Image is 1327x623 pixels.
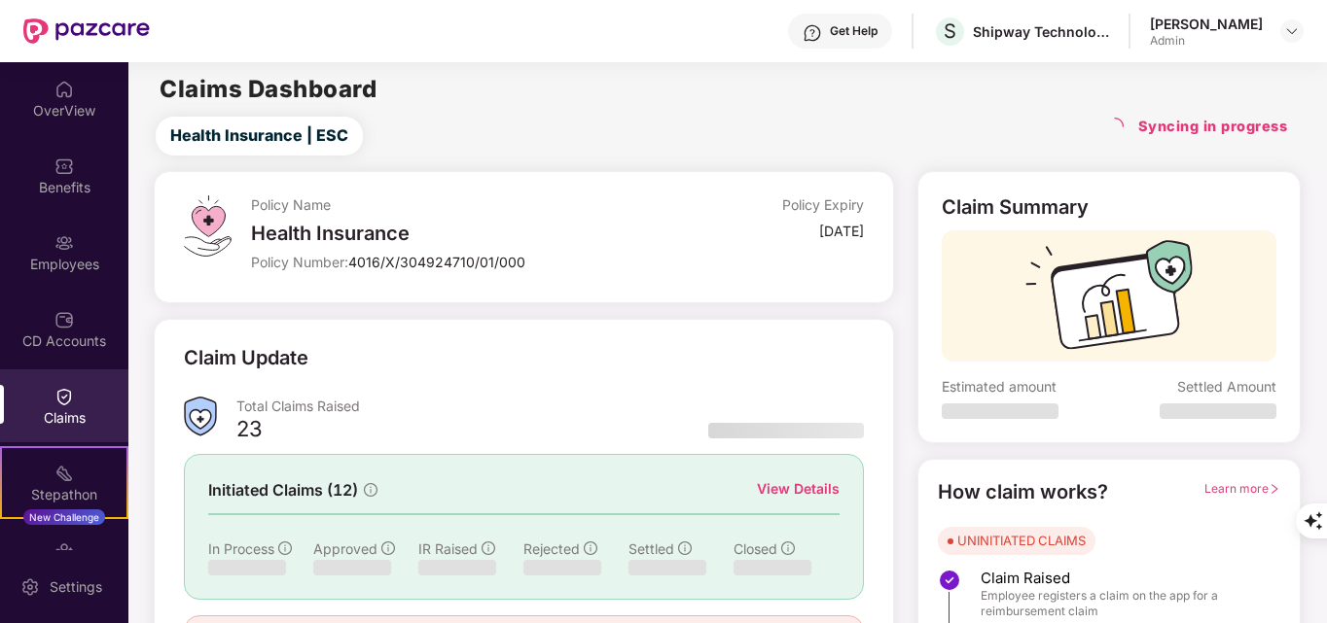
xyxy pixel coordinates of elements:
[313,540,377,557] span: Approved
[251,195,659,214] div: Policy Name
[251,222,659,245] div: Health Insurance
[184,195,232,257] img: svg+xml;base64,PHN2ZyB4bWxucz0iaHR0cDovL3d3dy53My5vcmcvMjAwMC9zdmciIHdpZHRoPSI0OS4zMiIgaGVpZ2h0PS...
[482,541,495,555] span: info-circle
[170,123,348,148] span: Health Insurance | ESC
[757,478,840,500] div: View Details
[957,531,1086,550] div: UNINITIATED CLAIMS
[278,541,292,555] span: info-circle
[781,541,795,555] span: info-circle
[20,577,40,597] img: svg+xml;base64,PHN2ZyBpZD0iU2V0dGluZy0yMHgyMCIgeG1sbnM9Imh0dHA6Ly93d3cudzMub3JnLzIwMDAvc3ZnIiB3aW...
[1150,15,1263,33] div: [PERSON_NAME]
[942,377,1109,396] div: Estimated amount
[1150,33,1263,49] div: Admin
[251,253,659,271] div: Policy Number:
[54,540,74,560] img: svg+xml;base64,PHN2ZyBpZD0iRW5kb3JzZW1lbnRzIiB4bWxucz0iaHR0cDovL3d3dy53My5vcmcvMjAwMC9zdmciIHdpZH...
[981,569,1261,588] span: Claim Raised
[1138,117,1288,136] h4: Syncing in progress
[1269,483,1280,495] span: right
[54,233,74,253] img: svg+xml;base64,PHN2ZyBpZD0iRW1wbG95ZWVzIiB4bWxucz0iaHR0cDovL3d3dy53My5vcmcvMjAwMC9zdmciIHdpZHRoPS...
[942,195,1089,219] div: Claim Summary
[54,80,74,99] img: svg+xml;base64,PHN2ZyBpZD0iSG9tZSIgeG1sbnM9Imh0dHA6Ly93d3cudzMub3JnLzIwMDAvc3ZnIiB3aWR0aD0iMjAiIG...
[973,22,1109,41] div: Shipway Technology Pvt. Ltd
[2,485,126,504] div: Stepathon
[1025,240,1193,362] img: svg+xml;base64,PHN2ZyB3aWR0aD0iMTcyIiBoZWlnaHQ9IjExMyIgdmlld0JveD0iMCAwIDE3MiAxMTMiIGZpbGw9Im5vbm...
[236,415,263,448] div: 23
[184,397,217,436] img: ClaimsSummaryIcon
[803,23,822,43] img: svg+xml;base64,PHN2ZyBpZD0iSGVscC0zMngzMiIgeG1sbnM9Imh0dHA6Ly93d3cudzMub3JnLzIwMDAvc3ZnIiB3aWR0aD...
[944,19,956,43] span: S
[364,483,377,497] span: info-circle
[584,541,597,555] span: info-circle
[1204,481,1280,496] span: Learn more
[381,541,395,555] span: info-circle
[938,477,1108,507] div: How claim works?
[54,387,74,406] img: svg+xml;base64,PHN2ZyBpZD0iQ2xhaW0iIHhtbG5zPSJodHRwOi8vd3d3LnczLm9yZy8yMDAwL3N2ZyIgd2lkdGg9IjIwIi...
[23,18,150,44] img: New Pazcare Logo
[1106,118,1124,135] span: loading
[819,222,864,240] div: [DATE]
[782,195,864,214] div: Policy Expiry
[236,397,863,415] div: Total Claims Raised
[1177,377,1276,396] div: Settled Amount
[678,541,692,555] span: info-circle
[208,540,274,557] span: In Process
[184,343,308,373] div: Claim Update
[1284,23,1300,39] img: svg+xml;base64,PHN2ZyBpZD0iRHJvcGRvd24tMzJ4MzIiIHhtbG5zPSJodHRwOi8vd3d3LnczLm9yZy8yMDAwL3N2ZyIgd2...
[628,540,674,557] span: Settled
[156,117,363,156] button: Health Insurance | ESC
[208,478,358,502] span: Initiated Claims (12)
[830,23,878,39] div: Get Help
[44,577,108,597] div: Settings
[160,78,377,101] h2: Claims Dashboard
[938,569,961,592] img: svg+xml;base64,PHN2ZyBpZD0iU3RlcC1Eb25lLTMyeDMyIiB4bWxucz0iaHR0cDovL3d3dy53My5vcmcvMjAwMC9zdmciIH...
[54,464,74,483] img: svg+xml;base64,PHN2ZyB4bWxucz0iaHR0cDovL3d3dy53My5vcmcvMjAwMC9zdmciIHdpZHRoPSIyMSIgaGVpZ2h0PSIyMC...
[734,540,777,557] span: Closed
[348,254,525,270] span: 4016/X/304924710/01/000
[523,540,580,557] span: Rejected
[981,588,1261,619] span: Employee registers a claim on the app for a reimbursement claim
[23,509,105,525] div: New Challenge
[54,310,74,329] img: svg+xml;base64,PHN2ZyBpZD0iQ0RfQWNjb3VudHMiIGRhdGEtbmFtZT0iQ0QgQWNjb3VudHMiIHhtbG5zPSJodHRwOi8vd3...
[418,540,478,557] span: IR Raised
[54,156,74,176] img: svg+xml;base64,PHN2ZyBpZD0iQmVuZWZpdHMiIHhtbG5zPSJodHRwOi8vd3d3LnczLm9yZy8yMDAwL3N2ZyIgd2lkdGg9Ij...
